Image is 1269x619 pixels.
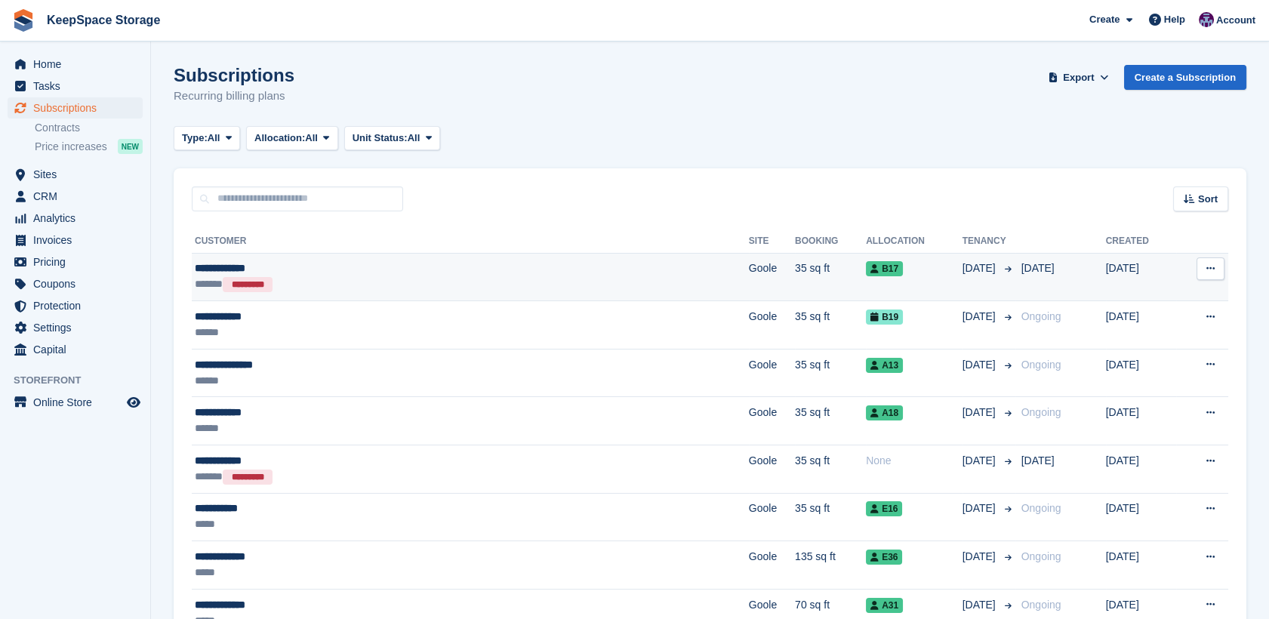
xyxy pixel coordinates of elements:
span: Protection [33,295,124,316]
span: Pricing [33,251,124,273]
img: Charlotte Jobling [1199,12,1214,27]
td: [DATE] [1106,397,1177,445]
td: [DATE] [1106,253,1177,301]
span: [DATE] [1021,262,1055,274]
a: Contracts [35,121,143,135]
th: Customer [192,229,749,254]
td: 35 sq ft [795,349,866,397]
td: 35 sq ft [795,493,866,541]
span: Ongoing [1021,310,1061,322]
span: Ongoing [1021,550,1061,562]
span: [DATE] [963,260,999,276]
td: [DATE] [1106,445,1177,494]
span: Settings [33,317,124,338]
img: stora-icon-8386f47178a22dfd0bd8f6a31ec36ba5ce8667c1dd55bd0f319d3a0aa187defe.svg [12,9,35,32]
td: 35 sq ft [795,253,866,301]
a: menu [8,273,143,294]
span: [DATE] [963,357,999,373]
span: [DATE] [963,500,999,516]
span: Home [33,54,124,75]
span: Type: [182,131,208,146]
td: 35 sq ft [795,397,866,445]
a: menu [8,186,143,207]
span: Ongoing [1021,502,1061,514]
a: menu [8,229,143,251]
a: menu [8,295,143,316]
span: Capital [33,339,124,360]
span: E16 [866,501,902,516]
a: menu [8,97,143,119]
span: Invoices [33,229,124,251]
span: Help [1164,12,1185,27]
span: Sites [33,164,124,185]
span: A31 [866,598,903,613]
a: menu [8,317,143,338]
span: [DATE] [963,597,999,613]
td: 35 sq ft [795,445,866,494]
td: Goole [749,301,795,350]
span: Subscriptions [33,97,124,119]
button: Allocation: All [246,126,338,151]
td: [DATE] [1106,301,1177,350]
a: menu [8,339,143,360]
span: Ongoing [1021,406,1061,418]
p: Recurring billing plans [174,88,294,105]
span: A18 [866,405,903,420]
td: Goole [749,349,795,397]
span: Account [1216,13,1255,28]
span: Ongoing [1021,359,1061,371]
span: Tasks [33,75,124,97]
td: [DATE] [1106,493,1177,541]
span: Analytics [33,208,124,229]
a: Preview store [125,393,143,411]
th: Allocation [866,229,963,254]
td: Goole [749,541,795,590]
span: [DATE] [1021,454,1055,467]
span: E36 [866,550,902,565]
th: Tenancy [963,229,1015,254]
span: Ongoing [1021,599,1061,611]
td: 135 sq ft [795,541,866,590]
th: Booking [795,229,866,254]
span: Create [1089,12,1120,27]
span: Online Store [33,392,124,413]
span: All [305,131,318,146]
button: Export [1046,65,1112,90]
td: 35 sq ft [795,301,866,350]
th: Created [1106,229,1177,254]
a: menu [8,392,143,413]
div: None [866,453,963,469]
td: Goole [749,493,795,541]
span: Storefront [14,373,150,388]
td: Goole [749,253,795,301]
a: menu [8,164,143,185]
span: CRM [33,186,124,207]
span: B19 [866,309,903,325]
span: Export [1063,70,1094,85]
span: [DATE] [963,405,999,420]
span: [DATE] [963,549,999,565]
span: Price increases [35,140,107,154]
span: B17 [866,261,903,276]
a: Create a Subscription [1124,65,1246,90]
td: Goole [749,397,795,445]
button: Unit Status: All [344,126,440,151]
span: Sort [1198,192,1218,207]
td: Goole [749,445,795,494]
a: menu [8,208,143,229]
a: menu [8,251,143,273]
span: All [208,131,220,146]
td: [DATE] [1106,349,1177,397]
a: menu [8,54,143,75]
span: Unit Status: [353,131,408,146]
button: Type: All [174,126,240,151]
span: All [408,131,420,146]
span: A13 [866,358,903,373]
div: NEW [118,139,143,154]
span: [DATE] [963,309,999,325]
a: KeepSpace Storage [41,8,166,32]
a: Price increases NEW [35,138,143,155]
span: Allocation: [254,131,305,146]
a: menu [8,75,143,97]
td: [DATE] [1106,541,1177,590]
